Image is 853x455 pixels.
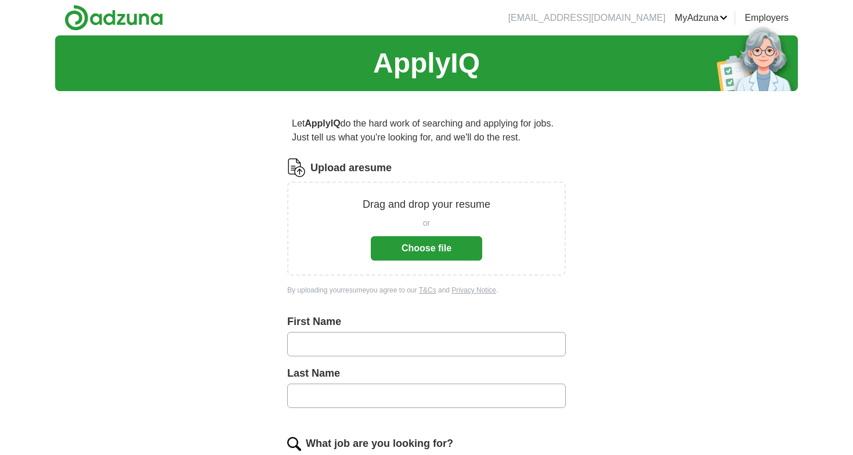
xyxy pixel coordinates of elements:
[744,11,789,25] a: Employers
[373,42,480,84] h1: ApplyIQ
[287,366,566,381] label: Last Name
[419,286,436,294] a: T&Cs
[451,286,496,294] a: Privacy Notice
[508,11,666,25] li: [EMAIL_ADDRESS][DOMAIN_NAME]
[305,118,340,128] strong: ApplyIQ
[64,5,163,31] img: Adzuna logo
[287,158,306,177] img: CV Icon
[287,314,566,330] label: First Name
[675,11,728,25] a: MyAdzuna
[363,197,490,212] p: Drag and drop your resume
[371,236,482,261] button: Choose file
[287,437,301,451] img: search.png
[306,436,453,452] label: What job are you looking for?
[287,112,566,149] p: Let do the hard work of searching and applying for jobs. Just tell us what you're looking for, an...
[310,160,392,176] label: Upload a resume
[287,285,566,295] div: By uploading your resume you agree to our and .
[423,217,430,229] span: or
